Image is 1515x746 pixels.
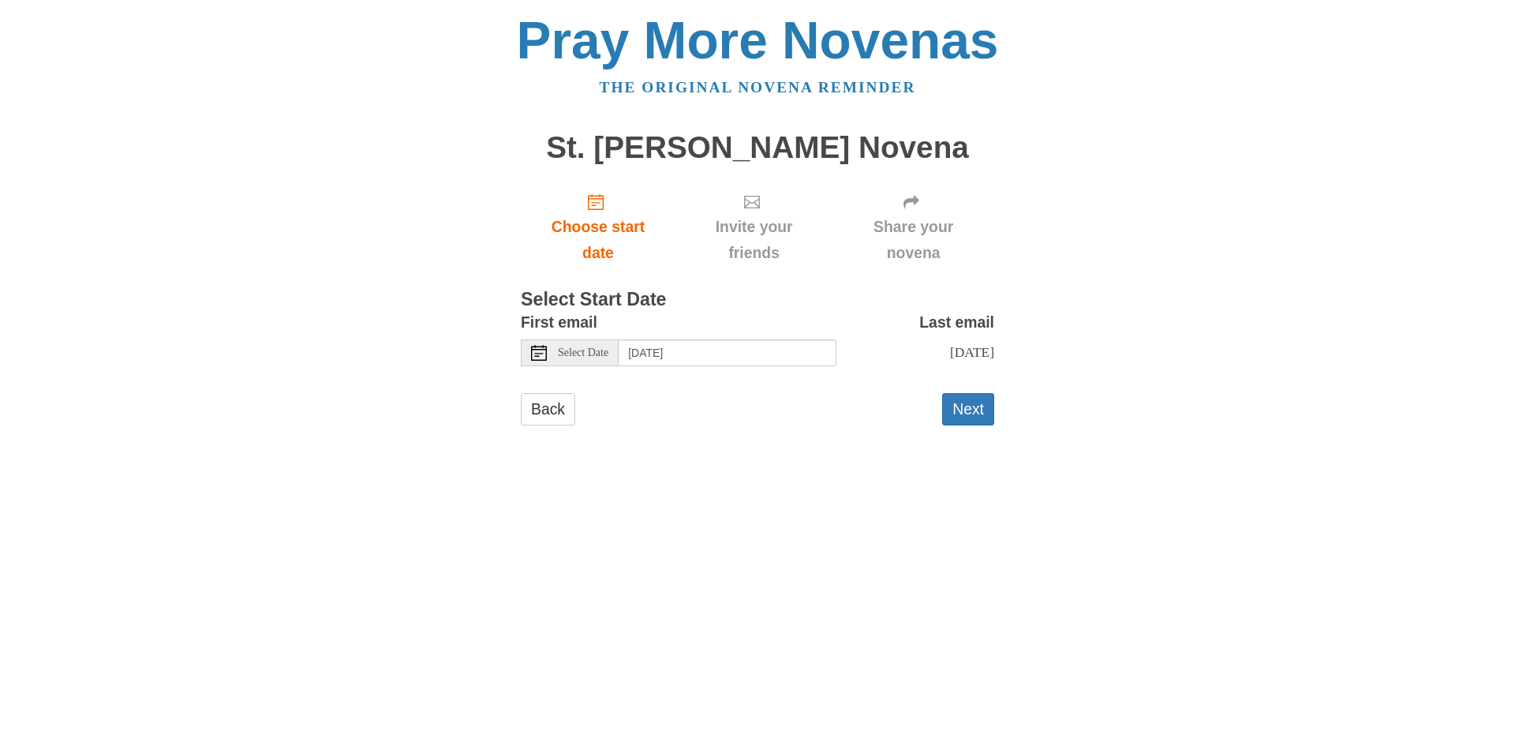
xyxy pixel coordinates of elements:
[521,131,994,165] h1: St. [PERSON_NAME] Novena
[521,290,994,310] h3: Select Start Date
[558,347,608,358] span: Select Date
[950,344,994,360] span: [DATE]
[521,309,597,336] label: First email
[537,214,660,266] span: Choose start date
[848,214,978,266] span: Share your novena
[521,393,575,425] a: Back
[691,214,817,266] span: Invite your friends
[942,393,994,425] button: Next
[517,11,999,69] a: Pray More Novenas
[521,180,675,274] a: Choose start date
[600,79,916,96] a: The original novena reminder
[919,309,994,336] label: Last email
[675,180,832,274] div: Click "Next" to confirm your start date first.
[832,180,994,274] div: Click "Next" to confirm your start date first.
